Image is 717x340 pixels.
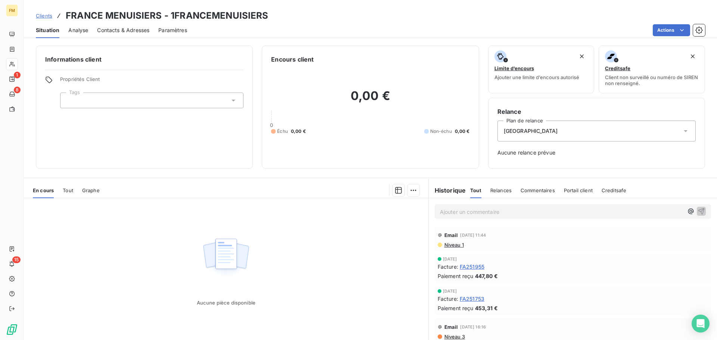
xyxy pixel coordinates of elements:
span: [DATE] 16:16 [460,325,486,329]
span: Échu [277,128,288,135]
span: Aucune relance prévue [497,149,696,156]
span: [GEOGRAPHIC_DATA] [504,127,558,135]
span: 8 [14,87,21,93]
a: Clients [36,12,52,19]
input: Ajouter une valeur [66,97,72,104]
span: Facture : [438,263,458,271]
span: Relances [490,187,512,193]
img: Empty state [202,234,250,281]
span: 0,00 € [291,128,306,135]
span: Tout [470,187,481,193]
button: Limite d’encoursAjouter une limite d’encours autorisé [488,46,595,93]
span: Graphe [82,187,100,193]
span: Creditsafe [605,65,630,71]
span: Ajouter une limite d’encours autorisé [494,74,579,80]
h6: Informations client [45,55,243,64]
span: 447,80 € [475,272,498,280]
span: FA251955 [460,263,484,271]
div: FM [6,4,18,16]
span: Paiement reçu [438,272,474,280]
span: Limite d’encours [494,65,534,71]
h6: Encours client [271,55,314,64]
span: Commentaires [521,187,555,193]
span: Portail client [564,187,593,193]
span: Client non surveillé ou numéro de SIREN non renseigné. [605,74,699,86]
span: 0 [270,122,273,128]
span: Propriétés Client [60,76,243,87]
span: 0,00 € [455,128,470,135]
span: Email [444,232,458,238]
h2: 0,00 € [271,88,469,111]
span: En cours [33,187,54,193]
span: 453,31 € [475,304,498,312]
h6: Relance [497,107,696,116]
span: Tout [63,187,73,193]
span: [DATE] [443,257,457,261]
span: Niveau 1 [444,242,464,248]
button: Actions [653,24,690,36]
span: [DATE] 11:44 [460,233,486,237]
span: Situation [36,26,59,34]
span: Analyse [68,26,88,34]
span: [DATE] [443,289,457,293]
span: Contacts & Adresses [97,26,149,34]
h3: FRANCE MENUISIERS - 1FRANCEMENUISIERS [66,9,269,22]
span: 1 [14,72,21,78]
span: Paiement reçu [438,304,474,312]
span: Aucune pièce disponible [197,300,255,306]
img: Logo LeanPay [6,324,18,336]
span: 15 [12,256,21,263]
span: Facture : [438,295,458,303]
span: FA251753 [460,295,484,303]
button: CreditsafeClient non surveillé ou numéro de SIREN non renseigné. [599,46,705,93]
span: Paramètres [158,26,187,34]
span: Email [444,324,458,330]
h6: Historique [429,186,466,195]
span: Clients [36,13,52,19]
span: Non-échu [430,128,452,135]
span: Creditsafe [602,187,627,193]
div: Open Intercom Messenger [692,315,710,333]
span: Niveau 3 [444,334,465,340]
